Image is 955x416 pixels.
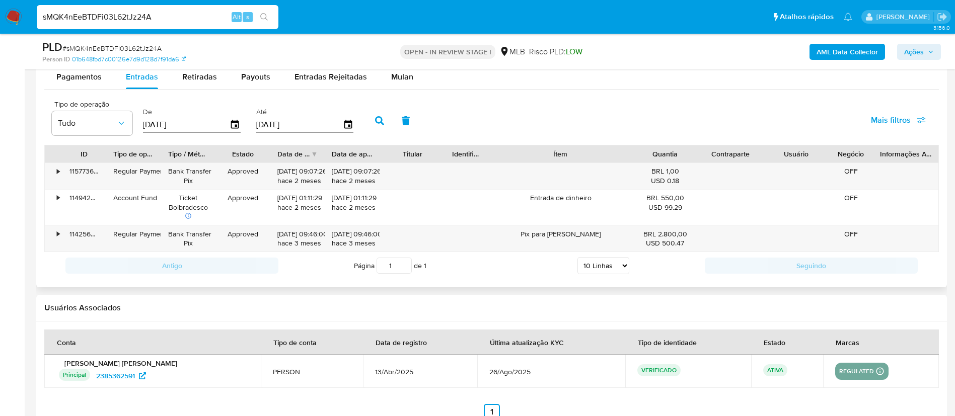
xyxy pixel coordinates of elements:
b: Person ID [42,55,70,64]
span: LOW [566,46,582,57]
span: s [246,12,249,22]
a: 01b648fbd7c00126e7d9d128d7f91da6 [72,55,186,64]
button: Ações [897,44,941,60]
span: Alt [233,12,241,22]
span: Ações [904,44,924,60]
button: AML Data Collector [810,44,885,60]
span: # sMQK4nEeBTDFi03L62tJz24A [62,43,162,53]
a: Sair [937,12,947,22]
input: Pesquise usuários ou casos... [37,11,278,24]
b: AML Data Collector [817,44,878,60]
p: laisa.felismino@mercadolivre.com [876,12,933,22]
p: OPEN - IN REVIEW STAGE I [400,45,495,59]
span: Atalhos rápidos [780,12,834,22]
b: PLD [42,39,62,55]
h2: Usuários Associados [44,303,939,313]
span: Risco PLD: [529,46,582,57]
div: MLB [499,46,525,57]
a: Notificações [844,13,852,21]
button: search-icon [254,10,274,24]
span: 3.156.0 [933,24,950,32]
